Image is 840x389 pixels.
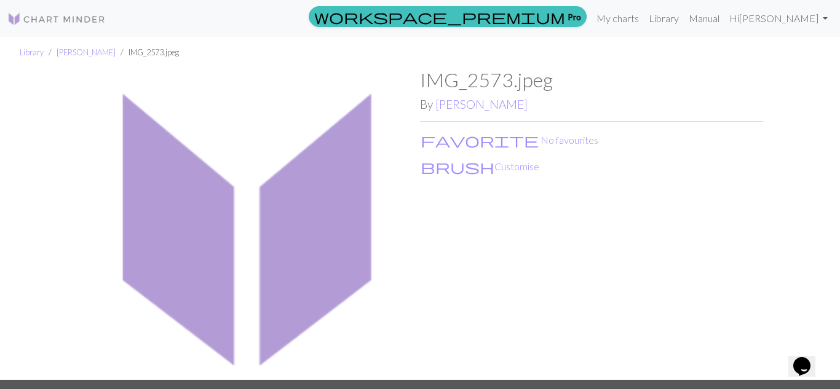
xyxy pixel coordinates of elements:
button: CustomiseCustomise [420,159,540,175]
span: brush [421,158,494,175]
span: favorite [421,132,539,149]
img: IMG_2573.jpeg [77,68,420,379]
a: Hi[PERSON_NAME] [724,6,833,31]
a: [PERSON_NAME] [57,47,116,57]
button: Favourite No favourites [420,132,599,148]
a: Pro [309,6,587,27]
i: Customise [421,159,494,174]
a: My charts [592,6,644,31]
a: Library [644,6,684,31]
iframe: chat widget [788,340,828,377]
i: Favourite [421,133,539,147]
a: Manual [684,6,724,31]
span: workspace_premium [314,8,565,25]
img: Logo [7,12,106,26]
li: IMG_2573.jpeg [116,47,179,58]
a: Library [20,47,44,57]
a: [PERSON_NAME] [435,97,528,111]
h2: By [420,97,763,111]
h1: IMG_2573.jpeg [420,68,763,92]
